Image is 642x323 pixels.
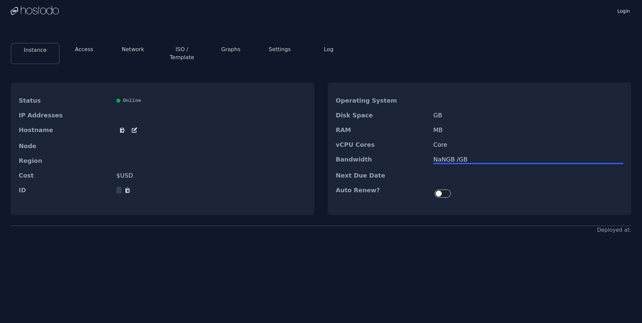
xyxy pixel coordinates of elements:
[336,187,428,200] dt: Auto Renew?
[433,127,623,133] dd: MB
[336,172,428,179] dt: Next Due Date
[597,226,631,234] div: Deployed at:
[336,112,428,119] dt: Disk Space
[336,127,428,133] dt: RAM
[19,143,111,149] dt: Node
[19,157,111,164] dt: Region
[19,127,111,135] dt: Hostname
[616,6,631,14] a: Login
[24,46,46,54] button: Instance
[433,141,623,148] dd: Core
[433,156,623,163] div: NaN GB / GB
[11,6,59,16] img: Logo
[19,187,111,194] dt: ID
[336,97,428,104] dt: Operating System
[116,97,306,104] div: Online
[122,45,144,53] button: Network
[221,45,240,53] button: Graphs
[75,45,93,53] button: Access
[19,97,111,104] dt: Status
[433,112,623,119] dd: GB
[19,112,111,119] dt: IP Addresses
[116,172,306,179] dd: $ USD
[336,156,428,164] dt: Bandwidth
[336,141,428,148] dt: vCPU Cores
[269,45,291,53] button: Settings
[19,172,111,179] dt: Cost
[324,45,334,53] button: Log
[163,45,201,62] button: ISO / Template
